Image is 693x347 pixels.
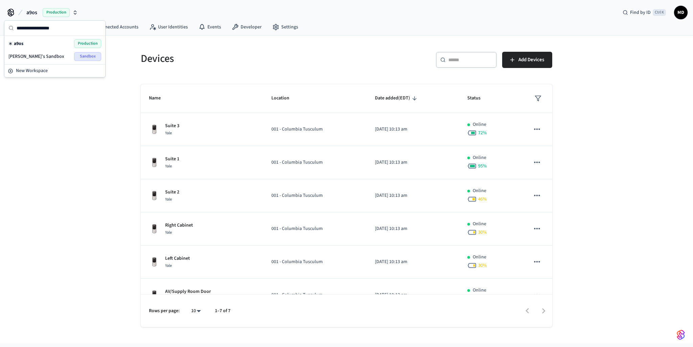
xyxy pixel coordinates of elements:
span: New Workspace [16,67,48,74]
p: [DATE] 10:13 am [375,258,451,265]
span: 46 % [478,196,487,203]
p: Online [473,121,486,128]
p: 001 - Columbia Tusculum [271,258,359,265]
a: User Identities [144,21,193,33]
img: Yale Assure Touchscreen Wifi Smart Lock, Satin Nickel, Front [149,190,160,201]
span: Yale [165,130,172,136]
p: 001 - Columbia Tusculum [271,225,359,232]
img: Yale Assure Touchscreen Wifi Smart Lock, Satin Nickel, Front [149,224,160,234]
span: Find by ID [630,9,651,16]
span: 30 % [478,262,487,269]
span: Yale [165,196,172,202]
p: Online [473,254,486,261]
p: AV/Supply Room Door [165,288,211,295]
p: 1–7 of 7 [215,307,230,315]
p: 001 - Columbia Tusculum [271,292,359,299]
img: SeamLogoGradient.69752ec5.svg [677,329,685,340]
span: Sandbox [74,52,101,61]
img: Yale Assure Touchscreen Wifi Smart Lock, Satin Nickel, Front [149,157,160,168]
span: 72 % [478,130,487,136]
p: Online [473,287,486,294]
span: Date added(EDT) [375,93,419,103]
p: Right Cabinet [165,222,193,229]
a: Settings [267,21,304,33]
p: Suite 1 [165,156,179,163]
a: Connected Accounts [83,21,144,33]
span: Location [271,93,298,103]
p: Rows per page: [149,307,180,315]
img: Yale Assure Touchscreen Wifi Smart Lock, Satin Nickel, Front [149,124,160,135]
span: Status [467,93,489,103]
p: 001 - Columbia Tusculum [271,126,359,133]
p: [DATE] 10:13 am [375,292,451,299]
p: Online [473,221,486,228]
p: Online [473,187,486,194]
p: [DATE] 10:13 am [375,192,451,199]
span: Name [149,93,170,103]
p: 001 - Columbia Tusculum [271,159,359,166]
p: [DATE] 10:13 am [375,159,451,166]
span: a9os [14,40,23,47]
span: Yale [165,230,172,235]
span: a9os [26,8,37,17]
span: Add Devices [518,55,544,64]
div: 10 [188,306,204,316]
span: Production [43,8,70,17]
p: [DATE] 10:13 am [375,126,451,133]
span: MD [675,6,687,19]
span: Production [74,39,101,48]
div: Suggestions [4,36,105,64]
span: [PERSON_NAME]'s Sandbox [8,53,64,60]
p: Suite 3 [165,122,179,130]
span: 30 % [478,229,487,236]
p: Suite 2 [165,189,179,196]
p: 001 - Columbia Tusculum [271,192,359,199]
img: Yale Assure Touchscreen Wifi Smart Lock, Satin Nickel, Front [149,257,160,268]
button: MD [674,6,688,19]
table: sticky table [141,84,552,343]
span: 95 % [478,163,487,169]
button: Add Devices [502,52,552,68]
p: [DATE] 10:13 am [375,225,451,232]
h5: Devices [141,52,342,66]
span: Yale [165,263,172,269]
a: Events [193,21,226,33]
a: Developer [226,21,267,33]
span: Ctrl K [653,9,666,16]
img: Yale Assure Touchscreen Wifi Smart Lock, Satin Nickel, Front [149,290,160,301]
div: Find by IDCtrl K [617,6,671,19]
span: Yale [165,163,172,169]
button: New Workspace [5,65,105,76]
p: Online [473,154,486,161]
p: Left Cabinet [165,255,190,262]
